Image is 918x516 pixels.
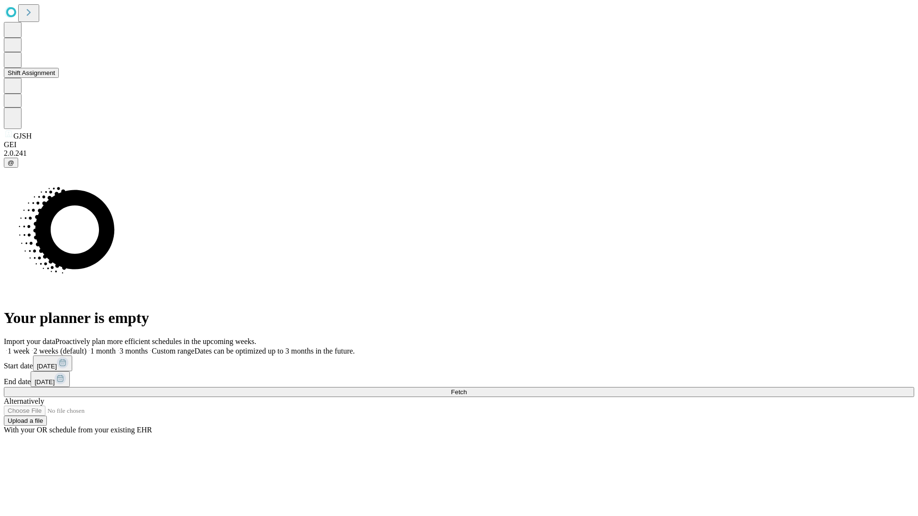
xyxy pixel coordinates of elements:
[31,371,70,387] button: [DATE]
[4,68,59,78] button: Shift Assignment
[34,378,55,386] span: [DATE]
[451,388,467,396] span: Fetch
[4,426,152,434] span: With your OR schedule from your existing EHR
[13,132,32,140] span: GJSH
[4,337,55,345] span: Import your data
[8,347,30,355] span: 1 week
[55,337,256,345] span: Proactively plan more efficient schedules in the upcoming weeks.
[37,363,57,370] span: [DATE]
[4,309,914,327] h1: Your planner is empty
[4,149,914,158] div: 2.0.241
[4,158,18,168] button: @
[33,355,72,371] button: [DATE]
[8,159,14,166] span: @
[4,416,47,426] button: Upload a file
[152,347,194,355] span: Custom range
[4,371,914,387] div: End date
[4,355,914,371] div: Start date
[4,387,914,397] button: Fetch
[195,347,355,355] span: Dates can be optimized up to 3 months in the future.
[4,140,914,149] div: GEI
[120,347,148,355] span: 3 months
[33,347,87,355] span: 2 weeks (default)
[4,397,44,405] span: Alternatively
[90,347,116,355] span: 1 month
